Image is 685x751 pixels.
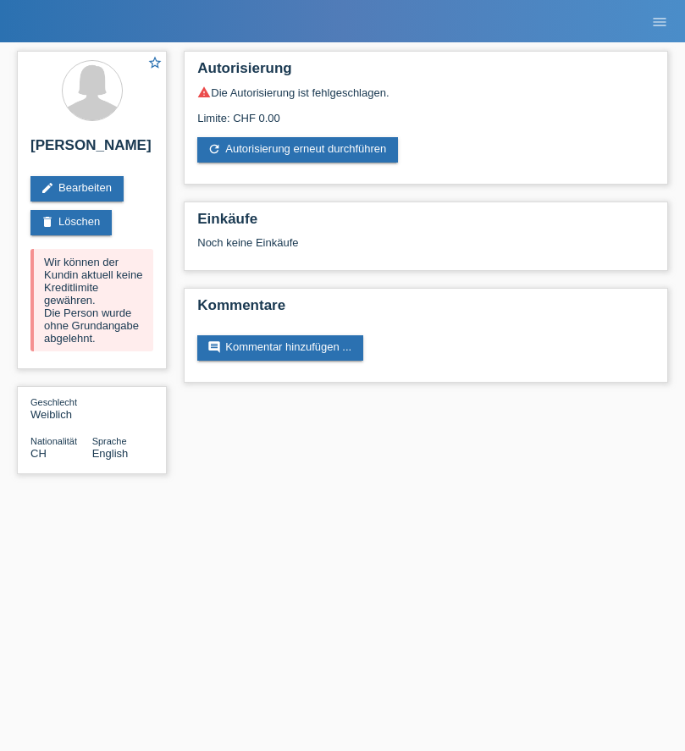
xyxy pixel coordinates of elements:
[207,142,221,156] i: refresh
[197,137,398,163] a: refreshAutorisierung erneut durchführen
[207,340,221,354] i: comment
[197,236,655,262] div: Noch keine Einkäufe
[651,14,668,30] i: menu
[92,436,127,446] span: Sprache
[30,137,153,163] h2: [PERSON_NAME]
[643,16,677,26] a: menu
[147,55,163,70] i: star_border
[30,210,112,235] a: deleteLöschen
[197,86,211,99] i: warning
[30,395,92,421] div: Weiblich
[30,176,124,202] a: editBearbeiten
[30,397,77,407] span: Geschlecht
[197,335,363,361] a: commentKommentar hinzufügen ...
[30,249,153,351] div: Wir können der Kundin aktuell keine Kreditlimite gewähren. Die Person wurde ohne Grundangabe abge...
[30,436,77,446] span: Nationalität
[30,447,47,460] span: Schweiz
[147,55,163,73] a: star_border
[197,86,655,99] div: Die Autorisierung ist fehlgeschlagen.
[41,181,54,195] i: edit
[197,99,655,124] div: Limite: CHF 0.00
[41,215,54,229] i: delete
[197,60,655,86] h2: Autorisierung
[92,447,129,460] span: English
[197,297,655,323] h2: Kommentare
[197,211,655,236] h2: Einkäufe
